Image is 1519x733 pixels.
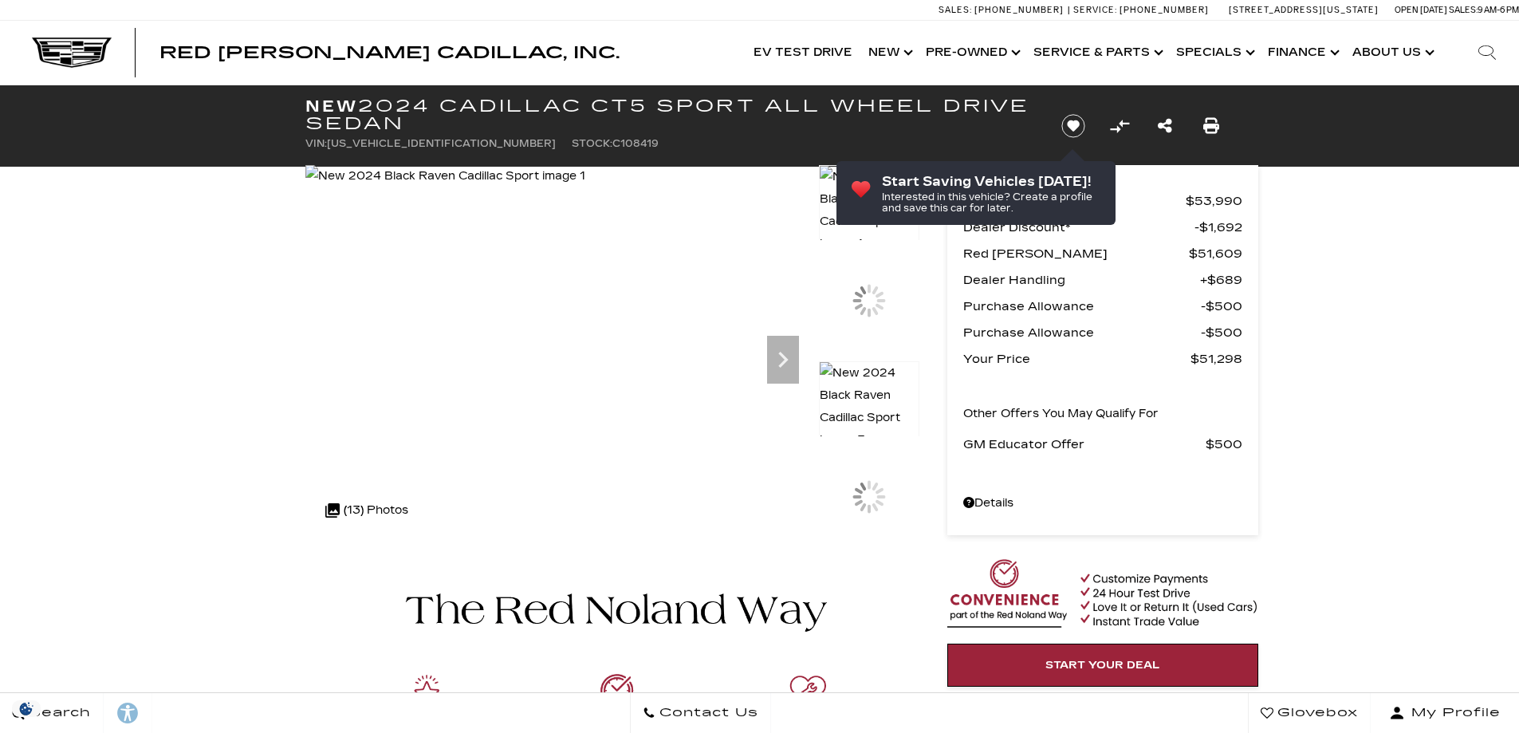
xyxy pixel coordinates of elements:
a: New [860,21,918,85]
span: Contact Us [655,702,758,724]
div: (13) Photos [317,491,416,530]
a: Sales: [PHONE_NUMBER] [939,6,1068,14]
span: Purchase Allowance [963,321,1201,344]
a: Print this New 2024 Cadillac CT5 Sport All Wheel Drive Sedan [1203,115,1219,137]
a: Purchase Allowance $500 [963,321,1242,344]
a: EV Test Drive [746,21,860,85]
button: Save vehicle [1056,113,1091,139]
span: 9 AM-6 PM [1478,5,1519,15]
button: Open user profile menu [1371,693,1519,733]
img: Opt-Out Icon [8,700,45,717]
img: New 2024 Black Raven Cadillac Sport image 1 [305,165,585,187]
span: [PHONE_NUMBER] [974,5,1064,15]
a: Service & Parts [1025,21,1168,85]
img: New 2024 Black Raven Cadillac Sport image 3 [819,361,919,452]
a: Glovebox [1248,693,1371,733]
span: VIN: [305,138,327,149]
span: Dealer Discount* [963,216,1194,238]
span: $53,990 [1186,190,1242,212]
a: Dealer Handling $689 [963,269,1242,291]
span: [US_VEHICLE_IDENTIFICATION_NUMBER] [327,138,556,149]
span: Service: [1073,5,1117,15]
span: $1,692 [1194,216,1242,238]
h1: 2024 Cadillac CT5 Sport All Wheel Drive Sedan [305,97,1035,132]
a: Start Your Deal [947,644,1258,687]
a: Share this New 2024 Cadillac CT5 Sport All Wheel Drive Sedan [1158,115,1172,137]
a: Finance [1260,21,1344,85]
span: $500 [1201,321,1242,344]
button: Compare Vehicle [1108,114,1131,138]
span: $500 [1201,295,1242,317]
span: Red [PERSON_NAME] [963,242,1189,265]
a: MSRP $53,990 [963,190,1242,212]
span: My Profile [1405,702,1501,724]
a: Details [963,492,1242,514]
span: $51,298 [1190,348,1242,370]
span: Dealer Handling [963,269,1200,291]
div: Next [767,336,799,384]
a: Service: [PHONE_NUMBER] [1068,6,1213,14]
span: $51,609 [1189,242,1242,265]
a: Specials [1168,21,1260,85]
a: Dealer Discount* $1,692 [963,216,1242,238]
a: Red [PERSON_NAME] $51,609 [963,242,1242,265]
img: Cadillac Dark Logo with Cadillac White Text [32,37,112,68]
span: $500 [1206,433,1242,455]
a: About Us [1344,21,1439,85]
span: Red [PERSON_NAME] Cadillac, Inc. [159,43,620,62]
span: GM Educator Offer [963,433,1206,455]
span: Stock: [572,138,612,149]
p: Other Offers You May Qualify For [963,403,1159,425]
strong: New [305,97,358,116]
span: Open [DATE] [1395,5,1447,15]
span: Purchase Allowance [963,295,1201,317]
span: [PHONE_NUMBER] [1120,5,1209,15]
a: Purchase Allowance $500 [963,295,1242,317]
span: Search [25,702,91,724]
span: Sales: [1449,5,1478,15]
a: Pre-Owned [918,21,1025,85]
a: Red [PERSON_NAME] Cadillac, Inc. [159,45,620,61]
section: Click to Open Cookie Consent Modal [8,700,45,717]
span: C108419 [612,138,659,149]
a: [STREET_ADDRESS][US_STATE] [1229,5,1379,15]
span: Your Price [963,348,1190,370]
a: GM Educator Offer $500 [963,433,1242,455]
span: Start Your Deal [1045,659,1160,672]
a: Your Price $51,298 [963,348,1242,370]
a: Contact Us [630,693,771,733]
span: Glovebox [1273,702,1358,724]
span: Sales: [939,5,972,15]
span: MSRP [963,190,1186,212]
span: $689 [1200,269,1242,291]
img: New 2024 Black Raven Cadillac Sport image 1 [819,165,919,256]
